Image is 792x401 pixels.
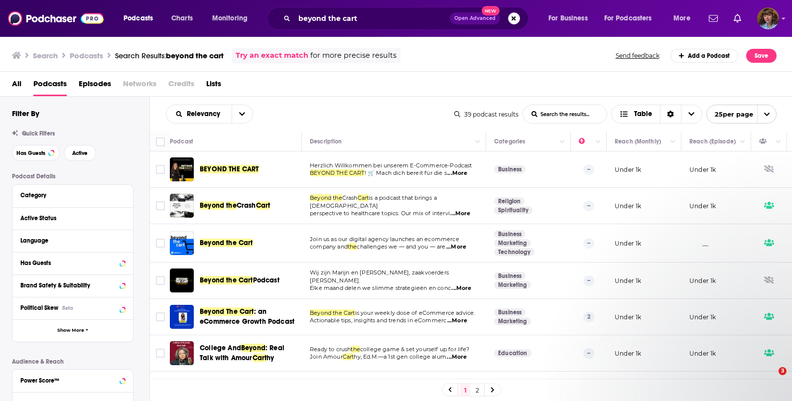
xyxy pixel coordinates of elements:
[170,194,194,218] img: Beyond the Crash Cart
[634,111,652,118] span: Table
[8,9,104,28] a: Podchaser - Follow, Share and Rate Podcasts
[156,165,165,174] span: Toggle select row
[773,136,785,148] button: Column Actions
[170,231,194,255] img: Beyond the Cart
[351,346,360,353] span: the
[310,162,472,169] span: Herzlich Willkommen bei unserem E-Commerce-Podcast
[613,51,662,60] button: Send feedback
[156,276,165,285] span: Toggle select row
[212,11,248,25] span: Monitoring
[20,377,117,384] div: Power Score™
[707,107,753,122] span: 25 per page
[166,105,253,124] h2: Choose List sort
[171,11,193,25] span: Charts
[253,354,267,362] span: Cart
[494,165,526,173] a: Business
[115,51,224,60] a: Search Results:beyond the cart
[583,348,594,358] p: --
[256,201,270,210] span: Cart
[310,210,450,217] span: perspective to healthcare topics. Our mix of intervi
[124,11,153,25] span: Podcasts
[454,16,496,21] span: Open Advanced
[706,105,777,124] button: open menu
[33,51,58,60] h3: Search
[615,239,641,248] p: Under 1k
[583,312,595,322] p: 2
[200,307,298,327] a: Beyond The Cart: an eCommerce Growth Podcast
[16,150,45,156] span: Has Guests
[365,169,447,176] span: ! 🛒 Mach dich bereit für die s
[604,11,652,25] span: For Podcasters
[33,76,67,96] a: Podcasts
[226,201,237,210] span: the
[472,136,484,148] button: Column Actions
[615,135,661,147] div: Reach (Monthly)
[310,194,331,201] span: Beyond
[494,197,525,205] a: Religion
[342,194,358,201] span: Crash
[737,136,749,148] button: Column Actions
[354,353,446,360] span: hy, Ed.M.—a 1st gen college alum
[310,317,446,324] span: Actionable tips, insights and trends in eCommerc
[170,341,194,365] a: College And Beyond: Real Talk with Amour Carthy
[494,206,532,214] a: Spirituality
[123,76,156,96] span: Networks
[20,192,119,199] div: Category
[358,194,369,201] span: Cart
[494,349,531,357] a: Education
[556,136,568,148] button: Column Actions
[611,105,702,124] button: Choose View
[310,50,396,61] span: for more precise results
[447,169,467,177] span: ...More
[200,307,254,316] span: Beyond The Cart
[200,239,253,247] span: Beyond the Cart
[746,49,777,63] button: Save
[689,239,708,248] p: __
[170,268,194,292] img: Beyond the Cart Podcast
[64,145,96,161] button: Active
[236,50,308,61] a: Try an exact match
[730,10,745,27] a: Show notifications dropdown
[494,135,525,147] div: Categories
[494,308,526,316] a: Business
[494,230,526,238] a: Business
[20,215,119,222] div: Active Status
[20,301,125,314] button: Political SkewBeta
[170,305,194,329] img: Beyond The Cart: an eCommerce Growth Podcast
[22,130,55,137] span: Quick Filters
[541,10,600,26] button: open menu
[20,212,125,224] button: Active Status
[156,201,165,210] span: Toggle select row
[447,353,467,361] span: ...More
[20,279,125,291] button: Brand Safety & Suitability
[310,309,355,316] span: Beyond the Cart
[72,150,88,156] span: Active
[200,344,241,352] span: College And
[454,111,519,118] div: 39 podcast results
[446,243,466,251] span: ...More
[670,49,739,63] a: Add a Podcast
[20,257,125,269] button: Has Guests
[294,10,450,26] input: Search podcasts, credits, & more...
[757,7,779,29] span: Logged in as vknowak
[12,76,21,96] a: All
[310,194,437,209] span: is a podcast that brings a [DEMOGRAPHIC_DATA]
[206,76,221,96] a: Lists
[200,275,279,285] a: Beyond the CartPodcast
[156,349,165,358] span: Toggle select row
[20,374,125,386] button: Power Score™
[360,346,469,353] span: college game & set yourself up for life?
[472,384,482,396] a: 2
[598,10,666,26] button: open menu
[156,312,165,321] span: Toggle select row
[166,51,224,60] span: beyond the cart
[253,276,279,284] span: Podcast
[758,367,782,391] iframe: Intercom live chat
[168,76,194,96] span: Credits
